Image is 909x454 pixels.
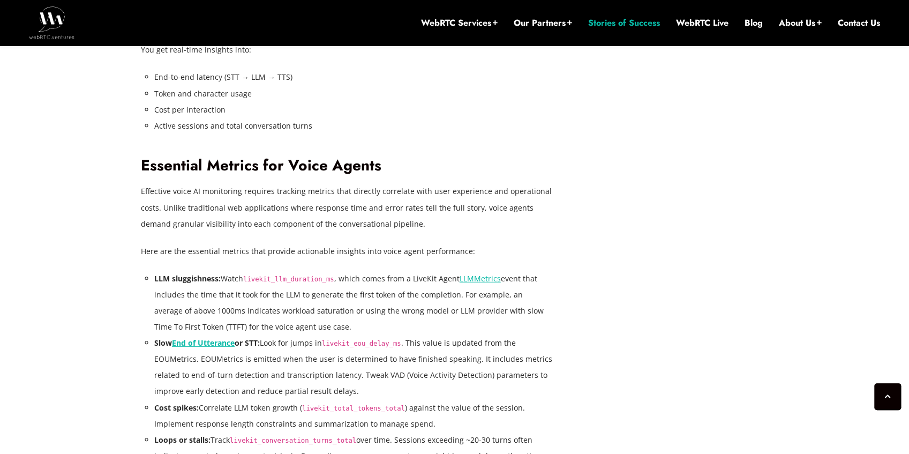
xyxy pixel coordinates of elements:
a: End of Utterance [172,338,235,348]
p: Here are the essential metrics that provide actionable insights into voice agent performance: [141,243,553,259]
li: Correlate LLM token growth ( ) against the value of the session. Implement response length constr... [154,400,553,432]
li: Watch , which comes from a LiveKit Agent event that includes the time that it took for the LLM to... [154,271,553,335]
a: About Us [779,17,822,29]
a: Contact Us [838,17,880,29]
strong: Loops or stalls: [154,435,211,445]
li: Look for jumps in . This value is updated from the EOUMetrics. EOUMetrics is emitted when the use... [154,335,553,399]
a: Our Partners [514,17,572,29]
code: livekit_eou_delay_ms [322,340,401,347]
a: LLMMetrics [460,273,501,284]
li: End-to-end latency (STT → LLM → TTS) [154,69,553,85]
code: livekit_llm_duration_ms [243,276,334,283]
code: livekit_conversation_turns_total [230,437,356,444]
p: You get real-time insights into: [141,42,553,58]
a: WebRTC Services [421,17,498,29]
code: livekit_total_tokens_total [302,405,405,412]
strong: Slow [154,338,172,348]
strong: Cost spikes: [154,403,199,413]
li: Active sessions and total conversation turns [154,118,553,134]
p: Effective voice AI monitoring requires tracking metrics that directly correlate with user experie... [141,183,553,232]
li: Token and character usage [154,86,553,102]
li: Cost per interaction [154,102,553,118]
strong: LLM sluggishness: [154,273,221,284]
strong: or STT: [235,338,260,348]
a: Stories of Success [588,17,660,29]
a: Blog [745,17,763,29]
img: WebRTC.ventures [29,6,74,39]
a: WebRTC Live [676,17,728,29]
h2: Essential Metrics for Voice Agents [141,157,553,175]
